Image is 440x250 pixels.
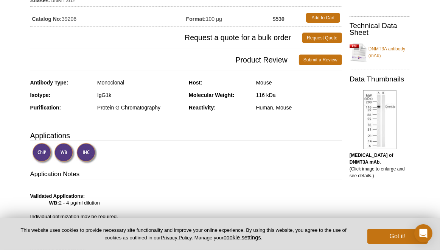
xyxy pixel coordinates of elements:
strong: Format: [186,16,206,22]
div: Monoclonal [97,79,183,86]
h2: Data Thumbnails [350,76,410,83]
img: Western Blot Validated [54,143,75,164]
button: cookie settings [224,234,261,241]
td: 100 µg [186,11,273,25]
a: Submit a Review [299,55,342,65]
strong: Isotype: [30,92,51,98]
a: DNMT3A antibody (mAb) [350,41,410,64]
div: Open Intercom Messenger [414,224,432,242]
div: Protein G Chromatography [97,104,183,111]
img: DNMT3A antibody (mAb) tested by Western blot. [363,90,396,149]
div: IgG1k [97,92,183,98]
span: Request a quote for a bulk order [30,33,303,43]
a: Privacy Policy [161,235,191,241]
a: Request Quote [302,33,342,43]
div: 116 kDa [256,92,342,98]
h2: Technical Data Sheet [350,22,410,36]
span: Product Review [30,55,299,65]
div: Mouse [256,79,342,86]
b: [MEDICAL_DATA] of DNMT3A mAb. [350,153,393,165]
img: Immunohistochemistry Validated [76,143,97,164]
strong: WB: [49,200,59,206]
h3: Applications [30,130,342,141]
strong: Antibody Type: [30,80,68,86]
strong: Molecular Weight: [189,92,234,98]
strong: Reactivity: [189,105,216,111]
a: Add to Cart [306,13,340,23]
img: ChIP Validated [32,143,53,164]
b: Validated Applications: [30,193,85,199]
div: Human, Mouse [256,104,342,111]
td: 39206 [30,11,186,25]
p: This website uses cookies to provide necessary site functionality and improve your online experie... [12,227,355,241]
h3: Application Notes [30,170,342,180]
strong: $530 [273,16,285,22]
button: Got it! [367,229,428,244]
strong: Catalog No: [32,16,62,22]
strong: Purification: [30,105,61,111]
p: (Click image to enlarge and see details.) [350,152,410,179]
strong: Host: [189,80,202,86]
